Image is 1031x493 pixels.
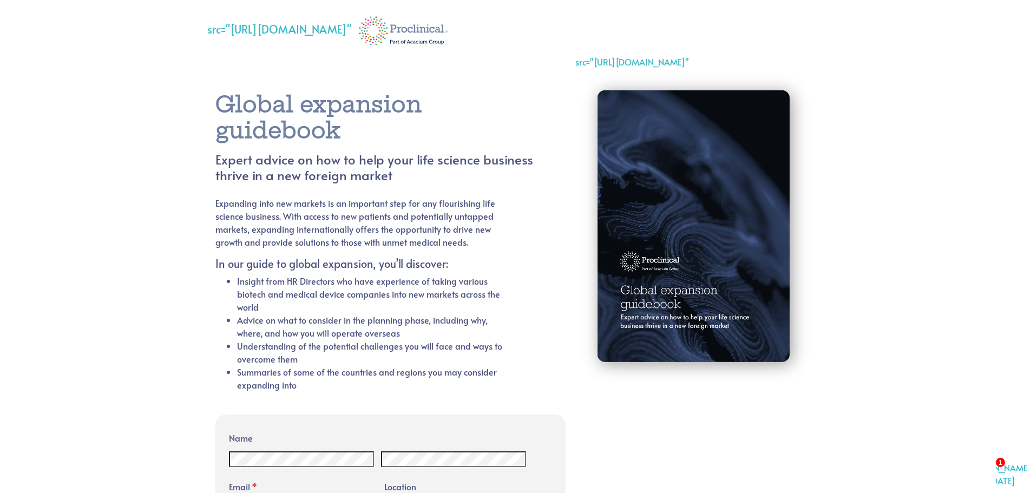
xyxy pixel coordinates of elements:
span: 1 [996,458,1005,467]
label: Email [229,477,371,492]
li: Understanding of the potential challenges you will face and ways to overcome them [237,339,507,365]
a: src="[URL][DOMAIN_NAME]" [575,56,689,68]
li: Advice on what to consider in the planning phase, including why, where, and how you will operate ... [237,313,507,339]
h1: Global expansion guidebook [215,91,533,143]
legend: Name [229,428,527,444]
a: src="[URL][DOMAIN_NAME]" [207,6,460,55]
input: First [229,451,375,466]
input: Last [381,451,527,466]
a: src="[URL][DOMAIN_NAME]" [207,22,351,37]
img: book cover [575,68,816,389]
p: Expanding into new markets is an important step for any flourishing life science business. With a... [215,196,507,248]
h4: Expert advice on how to help your life science business thrive in a new foreign market [215,152,533,183]
h5: In our guide to global expansion, you’ll discover: [215,257,507,270]
li: Summaries of some of the countries and regions you may consider expanding into [237,365,507,391]
legend: Location [384,477,526,492]
li: Insight from HR Directors who have experience of taking various biotech and medical device compan... [237,274,507,313]
img: logo [351,9,456,52]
